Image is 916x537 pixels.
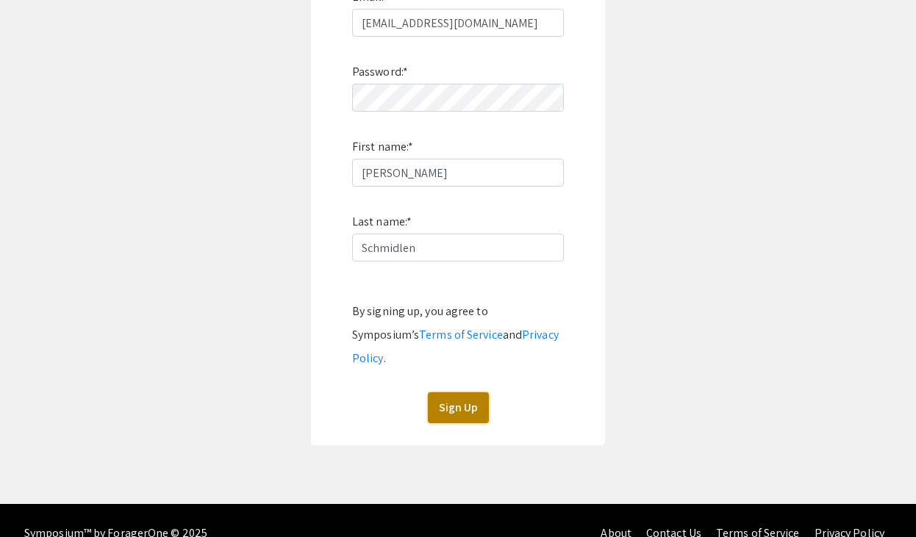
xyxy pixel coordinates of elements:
label: Last name: [352,210,412,234]
a: Terms of Service [419,327,503,342]
a: Privacy Policy [352,327,559,366]
div: By signing up, you agree to Symposium’s and . [352,300,564,370]
label: First name: [352,135,413,159]
label: Password: [352,60,408,84]
iframe: Chat [11,471,62,526]
button: Sign Up [428,392,489,423]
